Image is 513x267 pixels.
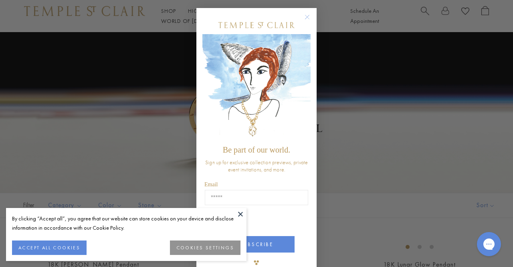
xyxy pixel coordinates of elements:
[170,241,240,255] button: COOKIES SETTINGS
[12,214,240,232] div: By clicking “Accept all”, you agree that our website can store cookies on your device and disclos...
[202,34,311,141] img: c4a9eb12-d91a-4d4a-8ee0-386386f4f338.jpeg
[223,145,290,154] span: Be part of our world.
[218,22,295,28] img: Temple St. Clair
[306,16,316,26] button: Close dialog
[204,181,218,188] span: Email
[218,236,295,253] button: SUBSCRIBE
[205,159,308,173] span: Sign up for exclusive collection previews, private event invitations, and more.
[205,190,308,205] input: Email
[12,241,87,255] button: ACCEPT ALL COOKIES
[473,229,505,259] iframe: Gorgias live chat messenger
